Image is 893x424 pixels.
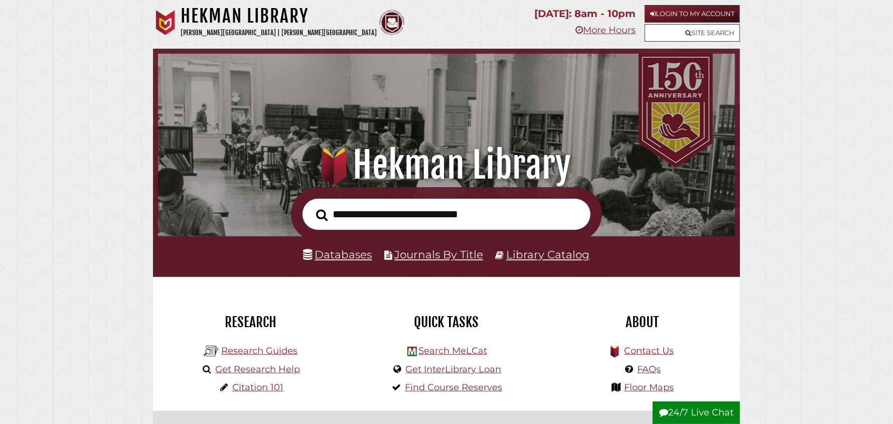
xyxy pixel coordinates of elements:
img: Hekman Library Logo [204,344,219,359]
h2: Research [161,314,341,331]
p: [DATE]: 8am - 10pm [534,5,636,23]
a: Journals By Title [394,248,483,261]
h1: Hekman Library [172,143,722,187]
h2: About [552,314,732,331]
a: Search MeLCat [418,345,487,356]
img: Hekman Library Logo [407,347,417,356]
a: FAQs [638,364,661,375]
a: Site Search [645,24,740,42]
a: Databases [304,248,372,261]
h1: Hekman Library [181,5,377,27]
img: Calvin Theological Seminary [379,10,404,35]
a: Library Catalog [507,248,590,261]
a: Citation 101 [232,382,283,393]
a: More Hours [575,25,636,36]
p: [PERSON_NAME][GEOGRAPHIC_DATA] | [PERSON_NAME][GEOGRAPHIC_DATA] [181,27,377,39]
button: Search [311,206,333,224]
a: Login to My Account [645,5,740,23]
a: Get InterLibrary Loan [406,364,502,375]
img: Calvin University [153,10,178,35]
a: Research Guides [221,345,297,356]
h2: Quick Tasks [356,314,537,331]
i: Search [316,209,328,221]
a: Contact Us [624,345,674,356]
a: Get Research Help [216,364,301,375]
a: Find Course Reserves [405,382,502,393]
a: Floor Maps [625,382,674,393]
